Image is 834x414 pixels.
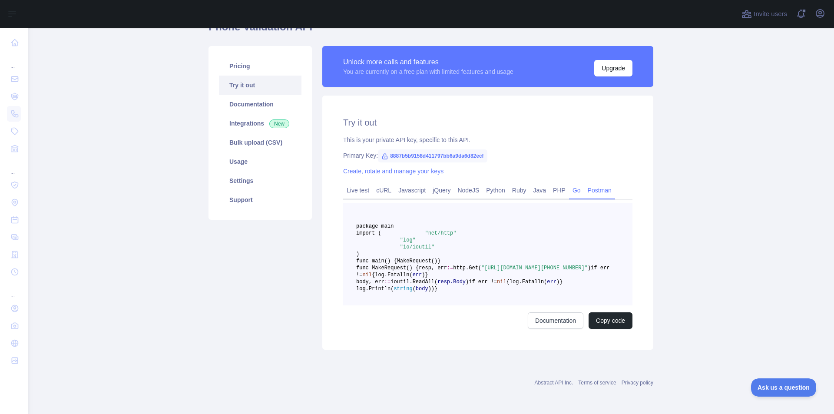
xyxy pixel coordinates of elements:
[469,279,497,285] span: if err !=
[547,279,556,285] span: err
[528,312,583,329] a: Documentation
[395,183,429,197] a: Javascript
[437,258,440,264] span: }
[356,230,381,236] span: import (
[378,149,487,162] span: 8887b5b9158d411797bb6a9da6d82ecf
[7,282,21,299] div: ...
[588,265,591,271] span: )
[751,378,817,397] iframe: Toggle Customer Support
[208,20,653,41] h1: Phone Validation API
[535,380,573,386] a: Abstract API Inc.
[622,380,653,386] a: Privacy policy
[219,133,301,152] a: Bulk upload (CSV)
[549,183,569,197] a: PHP
[594,60,632,76] button: Upgrade
[219,114,301,133] a: Integrations New
[740,7,789,21] button: Invite users
[413,272,422,278] span: err
[419,265,447,271] span: resp, err
[416,286,428,292] span: body
[373,183,395,197] a: cURL
[343,116,632,129] h2: Try it out
[356,223,394,229] span: package main
[356,279,384,285] span: body, err
[400,244,434,250] span: "io/ioutil"
[428,286,434,292] span: ))
[219,95,301,114] a: Documentation
[356,265,419,271] span: func MakeRequest() {
[397,258,438,264] span: MakeRequest()
[754,9,787,19] span: Invite users
[530,183,550,197] a: Java
[509,183,530,197] a: Ruby
[497,279,506,285] span: nil
[343,57,513,67] div: Unlock more calls and features
[559,279,563,285] span: }
[343,136,632,144] div: This is your private API key, specific to this API.
[343,151,632,160] div: Primary Key:
[481,265,588,271] span: "[URL][DOMAIN_NAME][PHONE_NUMBER]"
[429,183,454,197] a: jQuery
[269,119,289,128] span: New
[578,380,616,386] a: Terms of service
[362,272,372,278] span: nil
[219,76,301,95] a: Try it out
[510,279,547,285] span: log.Fatalln(
[343,183,373,197] a: Live test
[219,171,301,190] a: Settings
[391,279,437,285] span: ioutil.ReadAll(
[384,279,391,285] span: :=
[506,279,510,285] span: {
[400,237,416,243] span: "log"
[454,183,483,197] a: NodeJS
[394,286,412,292] span: string
[343,168,443,175] a: Create, rotate and manage your keys
[437,279,466,285] span: resp.Body
[434,286,437,292] span: }
[425,230,456,236] span: "net/http"
[413,286,416,292] span: (
[422,272,425,278] span: )
[7,158,21,176] div: ...
[425,272,428,278] span: }
[556,279,559,285] span: )
[372,272,375,278] span: {
[356,258,397,264] span: func main() {
[375,272,412,278] span: log.Fatalln(
[453,265,481,271] span: http.Get(
[219,56,301,76] a: Pricing
[7,52,21,70] div: ...
[466,279,469,285] span: )
[219,190,301,209] a: Support
[584,183,615,197] a: Postman
[569,183,584,197] a: Go
[356,286,394,292] span: log.Println(
[447,265,453,271] span: :=
[219,152,301,171] a: Usage
[356,251,359,257] span: )
[589,312,632,329] button: Copy code
[483,183,509,197] a: Python
[343,67,513,76] div: You are currently on a free plan with limited features and usage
